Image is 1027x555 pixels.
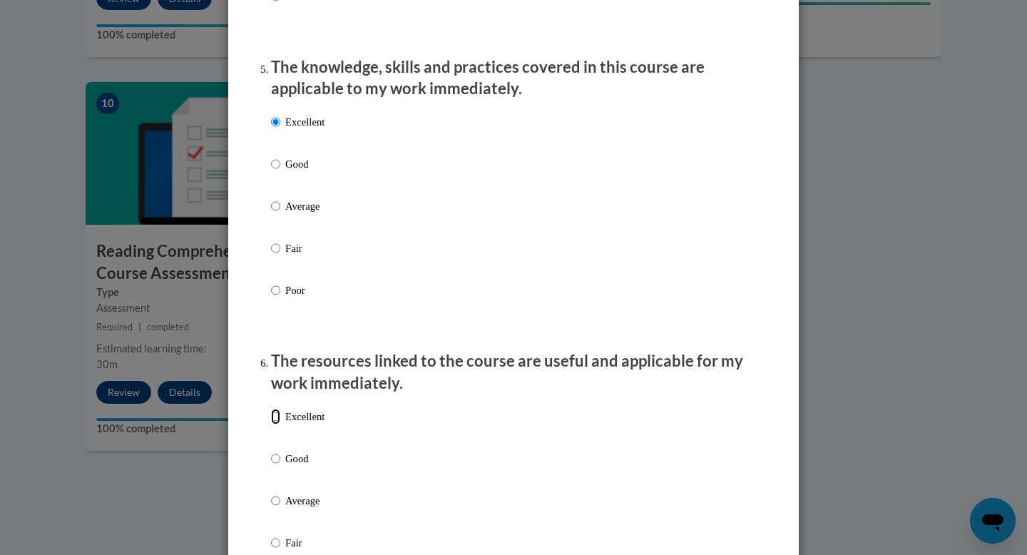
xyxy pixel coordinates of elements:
[271,350,756,394] p: The resources linked to the course are useful and applicable for my work immediately.
[271,409,280,424] input: Excellent
[285,409,325,424] p: Excellent
[271,282,280,298] input: Poor
[271,493,280,509] input: Average
[271,240,280,256] input: Fair
[285,493,325,509] p: Average
[285,198,325,214] p: Average
[285,156,325,172] p: Good
[271,156,280,172] input: Good
[285,240,325,256] p: Fair
[285,535,325,551] p: Fair
[271,56,756,101] p: The knowledge, skills and practices covered in this course are applicable to my work immediately.
[271,451,280,467] input: Good
[271,535,280,551] input: Fair
[271,114,280,130] input: Excellent
[285,282,325,298] p: Poor
[285,451,325,467] p: Good
[285,114,325,130] p: Excellent
[271,198,280,214] input: Average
